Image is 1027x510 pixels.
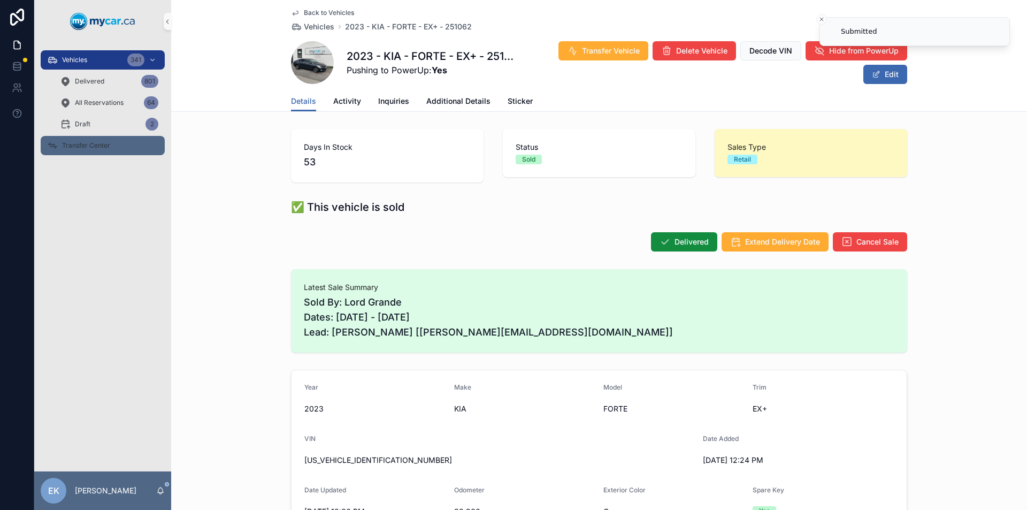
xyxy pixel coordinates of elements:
span: Date Added [703,435,739,443]
span: Additional Details [426,96,490,106]
div: 64 [144,96,158,109]
span: Draft [75,120,90,128]
span: Model [603,383,622,391]
span: Delivered [75,77,104,86]
h1: 2023 - KIA - FORTE - EX+ - 251062 [347,49,517,64]
div: 2 [145,118,158,131]
span: Cancel Sale [856,237,899,247]
button: Cancel Sale [833,232,907,252]
span: EX+ [753,404,894,414]
div: Retail [734,155,751,164]
span: Odometer [454,486,485,494]
a: Delivered801 [53,72,165,91]
span: 2023 [304,404,446,414]
span: [DATE] 12:24 PM [703,455,844,466]
span: 53 [304,155,471,170]
strong: Yes [432,65,447,75]
a: Sticker [508,92,533,113]
div: 801 [141,75,158,88]
span: Pushing to PowerUp: [347,64,517,77]
button: Hide from PowerUp [806,41,907,60]
a: Inquiries [378,92,409,113]
span: Spare Key [753,486,784,494]
p: [PERSON_NAME] [75,485,136,496]
span: Delete Vehicle [676,45,727,56]
span: Extend Delivery Date [745,237,820,247]
span: Status [516,142,683,153]
span: All Reservations [75,98,124,107]
button: Extend Delivery Date [722,232,829,252]
a: 2023 - KIA - FORTE - EX+ - 251062 [345,21,472,32]
span: Latest Sale Summary [304,282,894,293]
button: Transfer Vehicle [558,41,648,60]
span: Transfer Center [62,141,110,150]
button: Close toast [816,14,827,25]
span: VIN [304,435,316,443]
span: Sticker [508,96,533,106]
button: Delete Vehicle [653,41,736,60]
span: Vehicles [62,56,87,64]
span: Vehicles [304,21,334,32]
a: Additional Details [426,92,490,113]
a: Vehicles341 [41,50,165,70]
span: Delivered [675,237,709,247]
span: FORTE [603,404,744,414]
button: Delivered [651,232,717,252]
div: Submitted [841,26,877,37]
a: Vehicles [291,21,334,32]
span: KIA [454,404,595,414]
span: Make [454,383,471,391]
div: scrollable content [34,43,171,169]
h1: ✅ This vehicle is sold [291,200,404,215]
button: Edit [863,65,907,84]
img: App logo [70,13,135,30]
span: Days In Stock [304,142,471,153]
span: Sold By: Lord Grande Dates: [DATE] - [DATE] Lead: [PERSON_NAME] [[PERSON_NAME][EMAIL_ADDRESS][DOM... [304,295,894,340]
span: Decode VIN [749,45,792,56]
a: Draft2 [53,115,165,134]
span: Exterior Color [603,486,646,494]
span: Date Updated [304,486,346,494]
a: Transfer Center [41,136,165,155]
span: Transfer Vehicle [582,45,640,56]
span: Details [291,96,316,106]
div: 341 [127,54,144,66]
a: Activity [333,92,361,113]
span: Hide from PowerUp [829,45,899,56]
span: Activity [333,96,361,106]
div: Sold [522,155,535,164]
span: Inquiries [378,96,409,106]
a: Details [291,92,316,112]
a: All Reservations64 [53,93,165,112]
span: [US_VEHICLE_IDENTIFICATION_NUMBER] [304,455,694,466]
span: Year [304,383,318,391]
button: Decode VIN [740,41,801,60]
span: Sales Type [727,142,894,153]
a: Back to Vehicles [291,9,354,17]
span: Trim [753,383,767,391]
span: Back to Vehicles [304,9,354,17]
span: EK [48,484,59,497]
